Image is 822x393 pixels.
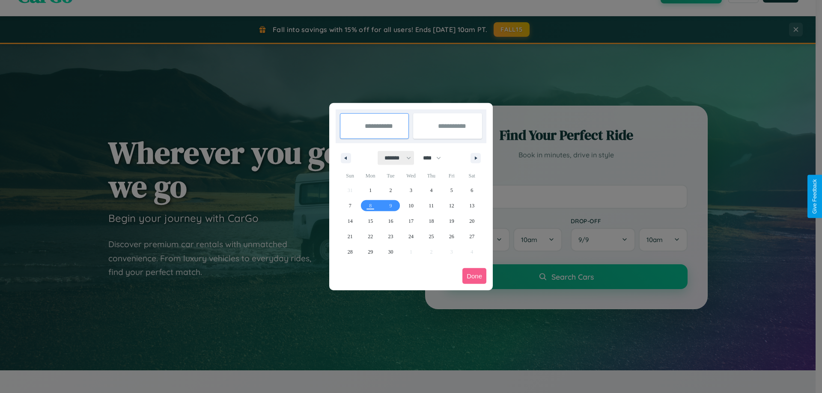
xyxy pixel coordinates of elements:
button: 12 [441,198,462,213]
span: 9 [390,198,392,213]
button: 10 [401,198,421,213]
button: 13 [462,198,482,213]
span: Fri [441,169,462,183]
button: 5 [441,183,462,198]
button: 3 [401,183,421,198]
button: 4 [421,183,441,198]
button: 19 [441,213,462,229]
button: Done [462,268,486,284]
button: 11 [421,198,441,213]
button: 20 [462,213,482,229]
span: Wed [401,169,421,183]
span: 26 [449,229,454,244]
span: Tue [381,169,401,183]
button: 16 [381,213,401,229]
span: 29 [368,244,373,260]
button: 1 [360,183,380,198]
button: 8 [360,198,380,213]
span: 23 [388,229,393,244]
span: 4 [430,183,432,198]
span: Sat [462,169,482,183]
span: 22 [368,229,373,244]
span: 2 [390,183,392,198]
button: 30 [381,244,401,260]
button: 15 [360,213,380,229]
button: 25 [421,229,441,244]
button: 18 [421,213,441,229]
button: 14 [340,213,360,229]
button: 7 [340,198,360,213]
button: 27 [462,229,482,244]
span: 30 [388,244,393,260]
span: 28 [348,244,353,260]
span: Thu [421,169,441,183]
span: 14 [348,213,353,229]
span: 16 [388,213,393,229]
span: 7 [349,198,351,213]
button: 23 [381,229,401,244]
span: 5 [450,183,453,198]
span: 17 [408,213,414,229]
button: 24 [401,229,421,244]
div: Give Feedback [812,179,818,214]
span: 20 [469,213,474,229]
span: 13 [469,198,474,213]
button: 29 [360,244,380,260]
button: 26 [441,229,462,244]
button: 21 [340,229,360,244]
span: Sun [340,169,360,183]
button: 2 [381,183,401,198]
button: 22 [360,229,380,244]
span: 1 [369,183,372,198]
span: Mon [360,169,380,183]
button: 6 [462,183,482,198]
span: 8 [369,198,372,213]
button: 9 [381,198,401,213]
span: 18 [429,213,434,229]
span: 25 [429,229,434,244]
button: 17 [401,213,421,229]
span: 15 [368,213,373,229]
span: 11 [429,198,434,213]
span: 27 [469,229,474,244]
span: 3 [410,183,412,198]
span: 12 [449,198,454,213]
button: 28 [340,244,360,260]
span: 21 [348,229,353,244]
span: 19 [449,213,454,229]
span: 24 [408,229,414,244]
span: 10 [408,198,414,213]
span: 6 [471,183,473,198]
